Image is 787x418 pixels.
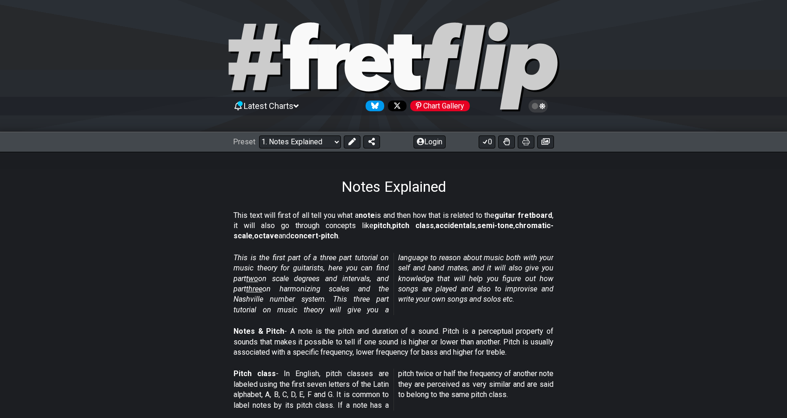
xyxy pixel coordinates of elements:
span: two [246,274,258,283]
strong: semi-tone [477,221,514,230]
span: Latest Charts [244,101,293,111]
strong: pitch class [392,221,434,230]
em: This is the first part of a three part tutorial on music theory for guitarists, here you can find... [233,253,554,314]
strong: octave [254,231,279,240]
p: - A note is the pitch and duration of a sound. Pitch is a perceptual property of sounds that make... [233,326,554,357]
span: three [246,284,262,293]
strong: Pitch class [233,369,276,378]
strong: concert-pitch [290,231,338,240]
p: - In English, pitch classes are labeled using the first seven letters of the Latin alphabet, A, B... [233,369,554,411]
p: This text will first of all tell you what a is and then how that is related to the , it will also... [233,210,554,242]
h1: Notes Explained [341,178,446,196]
strong: Notes & Pitch [233,327,284,336]
strong: pitch [373,221,391,230]
a: Follow #fretflip at Bluesky [362,101,384,111]
button: Print [518,135,534,148]
strong: guitar fretboard [494,211,552,220]
button: 0 [479,135,495,148]
button: Login [414,135,446,148]
a: Follow #fretflip at X [384,101,407,111]
span: Toggle light / dark theme [533,102,544,110]
strong: note [359,211,375,220]
button: Share Preset [363,135,380,148]
strong: accidentals [435,221,476,230]
div: Chart Gallery [410,101,470,111]
button: Toggle Dexterity for all fretkits [498,135,515,148]
a: #fretflip at Pinterest [407,101,470,111]
span: Preset [233,137,255,146]
button: Create image [537,135,554,148]
select: Preset [259,135,341,148]
button: Edit Preset [344,135,360,148]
